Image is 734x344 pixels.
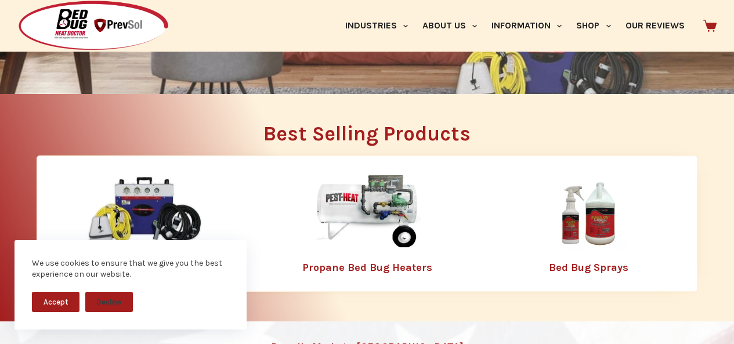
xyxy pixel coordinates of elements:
button: Decline [85,292,133,312]
div: We use cookies to ensure that we give you the best experience on our website. [32,258,229,280]
a: Propane Bed Bug Heaters [302,261,432,274]
h2: Best Selling Products [37,124,697,144]
a: Bed Bug Sprays [549,261,628,274]
button: Accept [32,292,79,312]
